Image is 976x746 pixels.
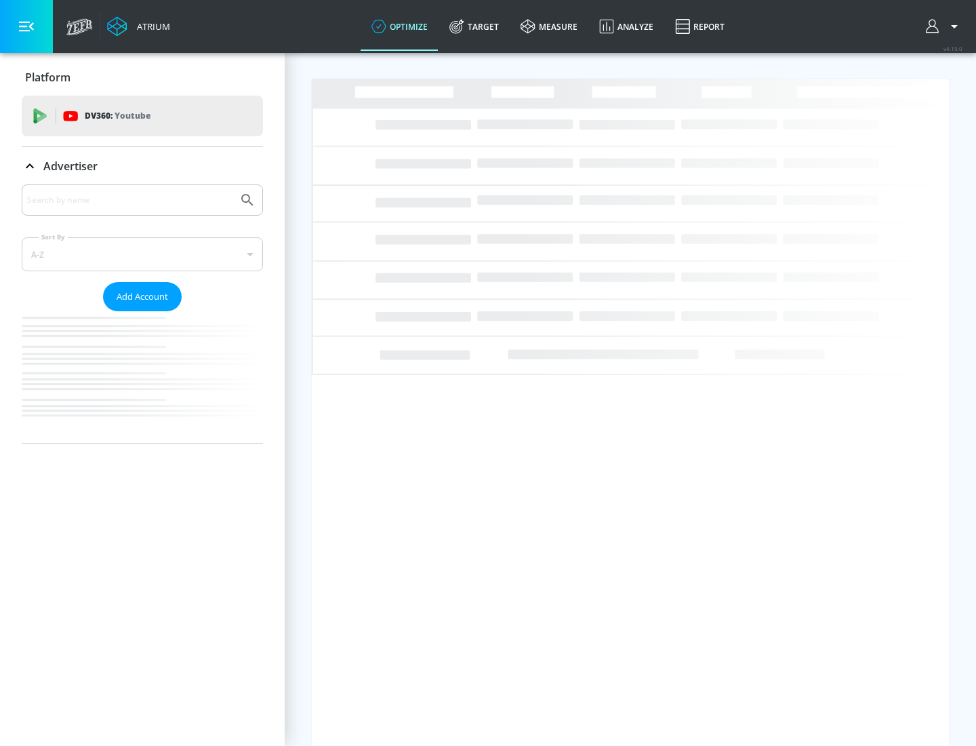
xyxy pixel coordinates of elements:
[588,2,664,51] a: Analyze
[22,96,263,136] div: DV360: Youtube
[103,282,182,311] button: Add Account
[22,237,263,271] div: A-Z
[22,184,263,443] div: Advertiser
[131,20,170,33] div: Atrium
[27,191,232,209] input: Search by name
[25,70,70,85] p: Platform
[115,109,150,123] p: Youtube
[22,147,263,185] div: Advertiser
[510,2,588,51] a: measure
[439,2,510,51] a: Target
[22,311,263,443] nav: list of Advertiser
[664,2,735,51] a: Report
[117,289,168,305] span: Add Account
[107,16,170,37] a: Atrium
[943,45,962,52] span: v 4.19.0
[39,233,68,241] label: Sort By
[361,2,439,51] a: optimize
[22,58,263,96] div: Platform
[85,109,150,123] p: DV360:
[43,159,98,174] p: Advertiser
